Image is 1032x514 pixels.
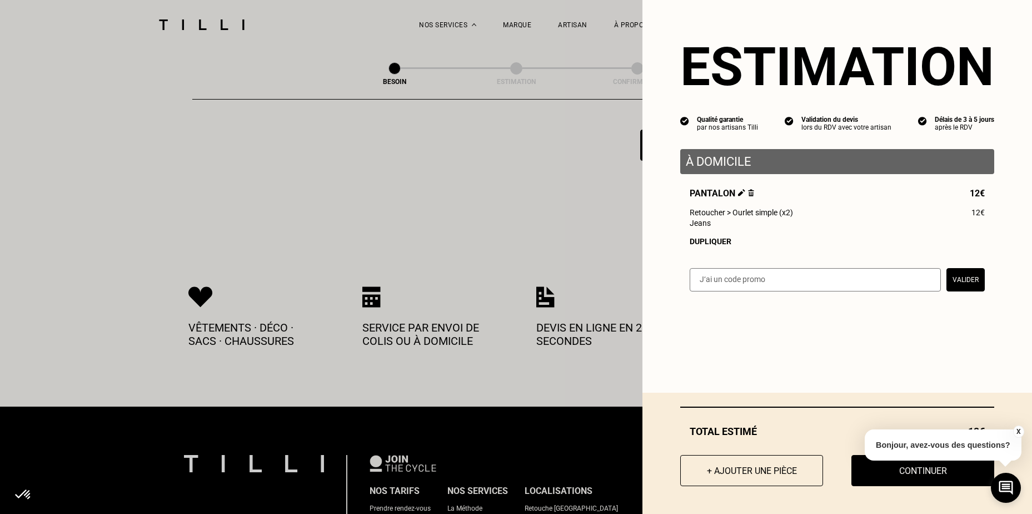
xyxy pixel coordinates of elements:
[690,208,793,217] span: Retoucher > Ourlet simple (x2)
[935,116,994,123] div: Délais de 3 à 5 jours
[690,188,754,199] span: Pantalon
[801,123,891,131] div: lors du RDV avec votre artisan
[785,116,794,126] img: icon list info
[1013,426,1024,438] button: X
[680,426,994,437] div: Total estimé
[690,237,985,246] div: Dupliquer
[680,36,994,98] section: Estimation
[970,188,985,199] span: 12€
[851,455,994,486] button: Continuer
[971,208,985,217] span: 12€
[697,123,758,131] div: par nos artisans Tilli
[935,123,994,131] div: après le RDV
[946,268,985,291] button: Valider
[918,116,927,126] img: icon list info
[680,455,823,486] button: + Ajouter une pièce
[680,116,689,126] img: icon list info
[686,155,989,169] p: À domicile
[738,189,745,196] img: Éditer
[801,116,891,123] div: Validation du devis
[697,116,758,123] div: Qualité garantie
[690,268,941,291] input: J‘ai un code promo
[865,429,1021,461] p: Bonjour, avez-vous des questions?
[748,189,754,196] img: Supprimer
[690,219,711,228] span: Jeans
